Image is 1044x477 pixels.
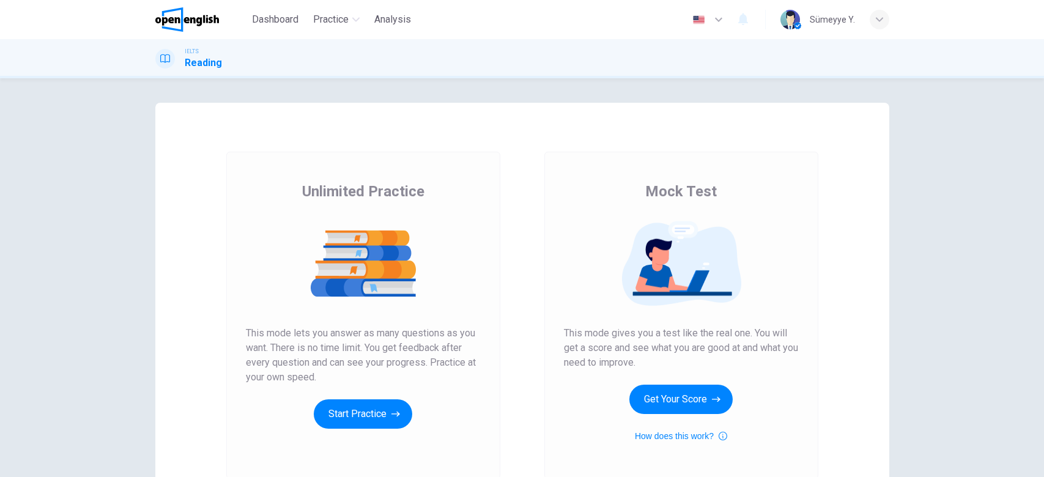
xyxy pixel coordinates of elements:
[155,7,248,32] a: OpenEnglish logo
[155,7,220,32] img: OpenEnglish logo
[629,385,733,414] button: Get Your Score
[564,326,799,370] span: This mode gives you a test like the real one. You will get a score and see what you are good at a...
[246,326,481,385] span: This mode lets you answer as many questions as you want. There is no time limit. You get feedback...
[780,10,800,29] img: Profile picture
[369,9,416,31] button: Analysis
[374,12,411,27] span: Analysis
[185,47,199,56] span: IELTS
[308,9,365,31] button: Practice
[247,9,303,31] button: Dashboard
[252,12,298,27] span: Dashboard
[810,12,855,27] div: Sümeyye Y.
[314,399,412,429] button: Start Practice
[302,182,424,201] span: Unlimited Practice
[645,182,717,201] span: Mock Test
[635,429,727,443] button: How does this work?
[185,56,222,70] h1: Reading
[313,12,349,27] span: Practice
[691,15,706,24] img: en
